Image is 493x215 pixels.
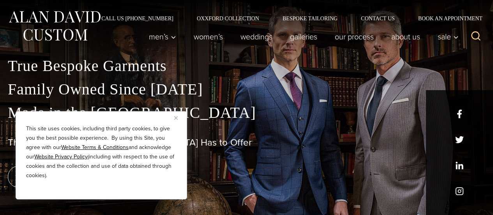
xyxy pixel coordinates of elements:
a: Bespoke Tailoring [271,16,349,21]
a: Website Terms & Conditions [61,143,129,151]
a: Our Process [326,29,383,44]
a: About Us [383,29,429,44]
button: Close [174,113,184,123]
p: This site uses cookies, including third party cookies, to give you the best possible experience. ... [26,124,177,180]
a: book an appointment [8,166,117,188]
a: weddings [232,29,281,44]
img: Alan David Custom [8,9,101,43]
img: Close [174,116,178,120]
a: Call Us [PHONE_NUMBER] [90,16,185,21]
p: True Bespoke Garments Family Owned Since [DATE] Made in the [GEOGRAPHIC_DATA] [8,54,485,124]
span: Men’s [149,33,176,41]
span: Sale [438,33,459,41]
a: Oxxford Collection [185,16,271,21]
a: Website Privacy Policy [34,153,88,161]
nav: Secondary Navigation [90,16,485,21]
h1: The Best Custom Suits [GEOGRAPHIC_DATA] Has to Offer [8,137,485,148]
button: View Search Form [466,27,485,46]
a: Contact Us [349,16,406,21]
a: Galleries [281,29,326,44]
nav: Primary Navigation [140,29,463,44]
a: Book an Appointment [406,16,485,21]
a: Women’s [185,29,232,44]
